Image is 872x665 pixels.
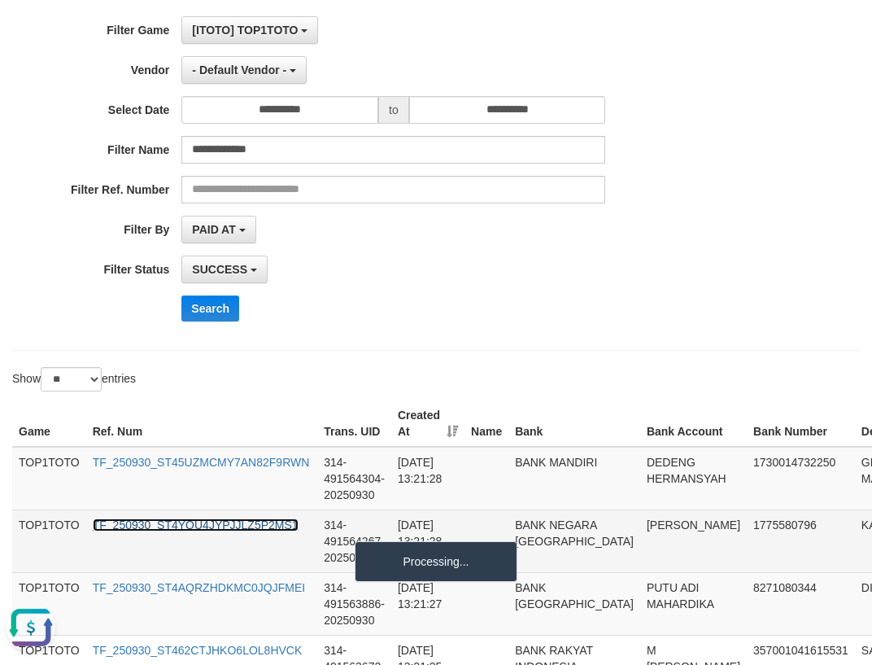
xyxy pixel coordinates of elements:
td: BANK [GEOGRAPHIC_DATA] [508,572,640,635]
td: TOP1TOTO [12,447,86,510]
a: TF_250930_ST45UZMCMY7AN82F9RWN [93,456,310,469]
td: TOP1TOTO [12,510,86,572]
span: PAID AT [192,223,235,236]
a: TF_250930_ST4AQRZHDKMC0JQJFMEI [93,581,305,594]
button: [ITOTO] TOP1TOTO [181,16,318,44]
a: TF_250930_ST462CTJHKO6LOL8HVCK [93,644,303,657]
select: Showentries [41,367,102,392]
th: Name [464,400,508,447]
td: 314-491564267-20250930 [317,510,391,572]
button: Search [181,295,239,322]
button: PAID AT [181,216,255,243]
td: TOP1TOTO [12,572,86,635]
td: BANK NEGARA [GEOGRAPHIC_DATA] [508,510,640,572]
th: Trans. UID [317,400,391,447]
th: Bank [508,400,640,447]
span: [ITOTO] TOP1TOTO [192,24,298,37]
button: SUCCESS [181,256,268,283]
td: 314-491563886-20250930 [317,572,391,635]
td: [DATE] 13:21:27 [391,572,464,635]
span: to [378,96,409,124]
div: Processing... [355,541,517,582]
th: Ref. Num [86,400,317,447]
td: [DATE] 13:21:28 [391,510,464,572]
td: 8271080344 [747,572,855,635]
button: - Default Vendor - [181,56,307,84]
td: DEDENG HERMANSYAH [640,447,747,510]
td: 1775580796 [747,510,855,572]
td: [PERSON_NAME] [640,510,747,572]
td: 1730014732250 [747,447,855,510]
label: Show entries [12,367,136,392]
a: TF_250930_ST4YQU4JYPJJLZ5P2MS1 [93,518,299,532]
td: BANK MANDIRI [508,447,640,510]
th: Bank Number [747,400,855,447]
td: [DATE] 13:21:28 [391,447,464,510]
td: PUTU ADI MAHARDIKA [640,572,747,635]
th: Created At: activate to sort column ascending [391,400,464,447]
span: - Default Vendor - [192,63,286,77]
th: Bank Account [640,400,747,447]
span: SUCCESS [192,263,247,276]
th: Game [12,400,86,447]
td: 314-491564304-20250930 [317,447,391,510]
button: Open LiveChat chat widget [7,7,55,55]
